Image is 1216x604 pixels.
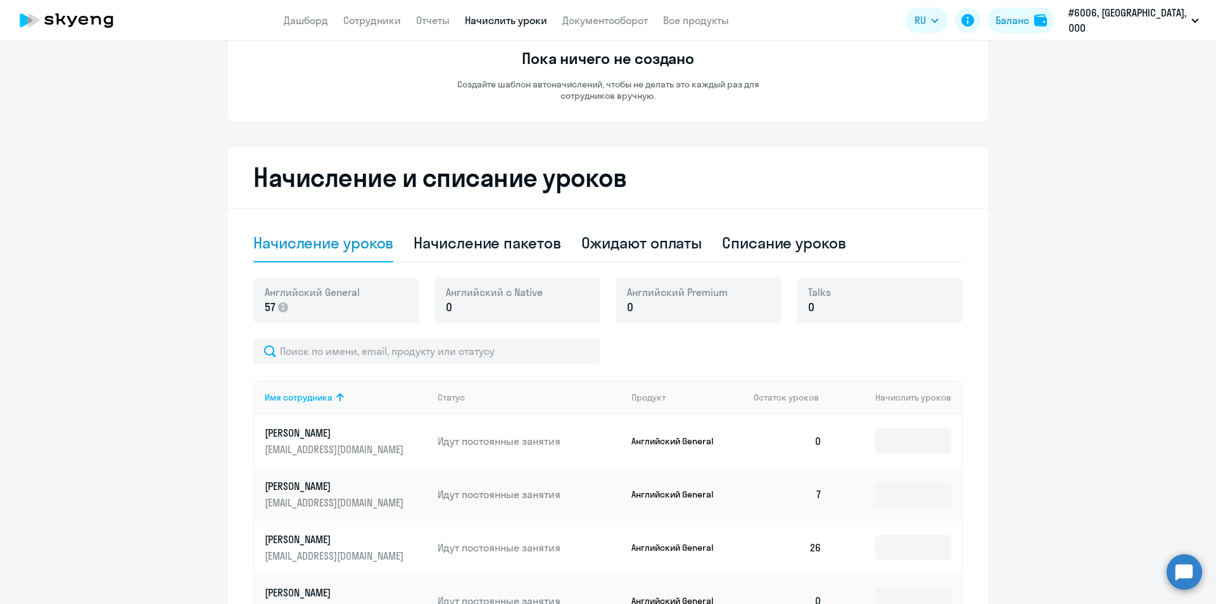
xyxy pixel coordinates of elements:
[988,8,1054,33] button: Балансbalance
[581,233,702,253] div: Ожидают оплаты
[438,392,465,403] div: Статус
[906,8,947,33] button: RU
[754,392,832,403] div: Остаток уроков
[832,380,961,414] th: Начислить уроков
[265,442,407,456] p: [EMAIL_ADDRESS][DOMAIN_NAME]
[265,479,407,493] p: [PERSON_NAME]
[627,299,633,316] span: 0
[253,233,393,253] div: Начисление уроков
[1068,5,1186,35] p: #6006, [GEOGRAPHIC_DATA], ООО
[343,14,401,27] a: Сотрудники
[265,532,427,563] a: [PERSON_NAME][EMAIL_ADDRESS][DOMAIN_NAME]
[808,299,814,316] span: 0
[631,542,726,553] p: Английский General
[438,434,621,448] p: Идут постоянные занятия
[744,521,832,574] td: 26
[663,14,729,27] a: Все продукты
[414,233,560,253] div: Начисление пакетов
[265,532,407,546] p: [PERSON_NAME]
[253,338,600,364] input: Поиск по имени, email, продукту или статусу
[1062,5,1205,35] button: #6006, [GEOGRAPHIC_DATA], ООО
[744,468,832,521] td: 7
[446,299,452,316] span: 0
[996,13,1029,28] div: Баланс
[722,233,846,253] div: Списание уроков
[265,285,360,299] span: Английский General
[465,14,547,27] a: Начислить уроки
[265,299,275,316] span: 57
[265,392,427,403] div: Имя сотрудника
[631,435,726,447] p: Английский General
[631,392,666,403] div: Продукт
[522,48,694,68] h3: Пока ничего не создано
[265,549,407,563] p: [EMAIL_ADDRESS][DOMAIN_NAME]
[265,426,427,456] a: [PERSON_NAME][EMAIL_ADDRESS][DOMAIN_NAME]
[265,392,332,403] div: Имя сотрудника
[631,392,744,403] div: Продукт
[265,586,407,600] p: [PERSON_NAME]
[265,496,407,510] p: [EMAIL_ADDRESS][DOMAIN_NAME]
[562,14,648,27] a: Документооборот
[744,414,832,468] td: 0
[253,162,963,193] h2: Начисление и списание уроков
[265,426,407,440] p: [PERSON_NAME]
[438,541,621,555] p: Идут постоянные занятия
[627,285,728,299] span: Английский Premium
[416,14,450,27] a: Отчеты
[265,479,427,510] a: [PERSON_NAME][EMAIL_ADDRESS][DOMAIN_NAME]
[438,487,621,501] p: Идут постоянные занятия
[808,285,831,299] span: Talks
[631,489,726,500] p: Английский General
[754,392,819,403] span: Остаток уроков
[915,13,926,28] span: RU
[438,392,621,403] div: Статус
[284,14,328,27] a: Дашборд
[1034,14,1047,27] img: balance
[446,285,543,299] span: Английский с Native
[431,79,785,101] p: Создайте шаблон автоначислений, чтобы не делать это каждый раз для сотрудников вручную.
